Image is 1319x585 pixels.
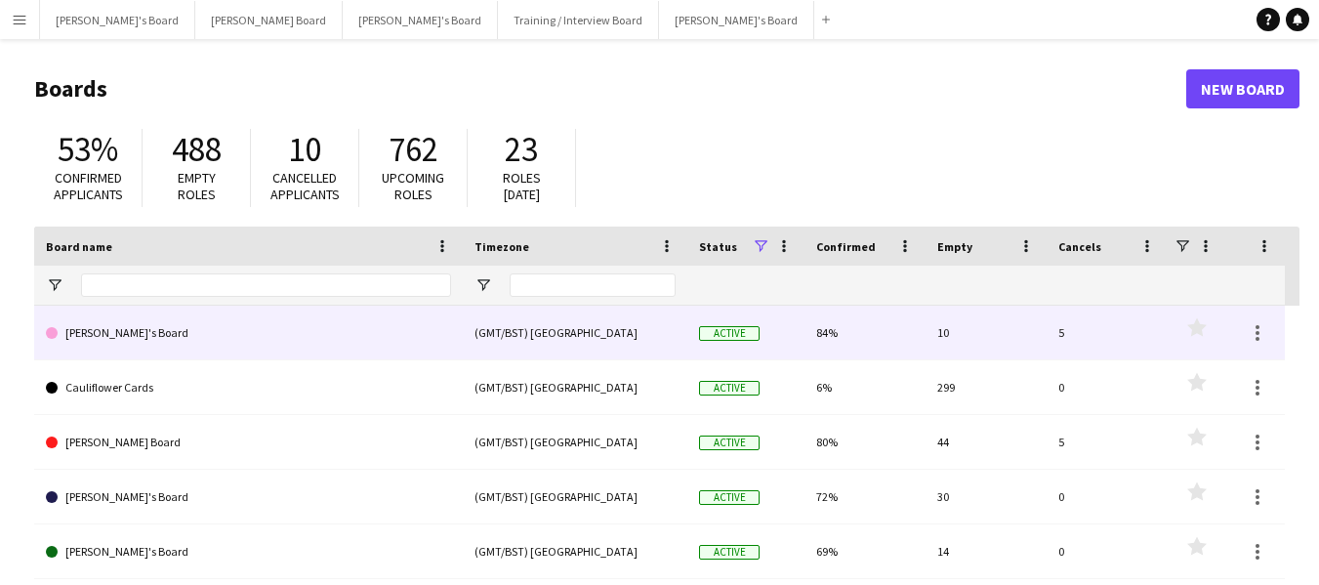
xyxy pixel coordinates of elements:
div: (GMT/BST) [GEOGRAPHIC_DATA] [463,470,687,523]
a: Cauliflower Cards [46,360,451,415]
div: 0 [1047,524,1168,578]
span: Confirmed [816,239,876,254]
span: Cancels [1058,239,1101,254]
div: 299 [926,360,1047,414]
span: Roles [DATE] [503,169,541,203]
span: Confirmed applicants [54,169,123,203]
div: 30 [926,470,1047,523]
input: Timezone Filter Input [510,273,676,297]
div: 5 [1047,415,1168,469]
span: 488 [172,128,222,171]
span: Active [699,381,760,396]
a: [PERSON_NAME]'s Board [46,306,451,360]
button: [PERSON_NAME]'s Board [659,1,814,39]
span: 762 [389,128,438,171]
span: Cancelled applicants [270,169,340,203]
span: Upcoming roles [382,169,444,203]
div: 80% [804,415,926,469]
span: Timezone [474,239,529,254]
div: (GMT/BST) [GEOGRAPHIC_DATA] [463,360,687,414]
a: New Board [1186,69,1299,108]
button: [PERSON_NAME]'s Board [40,1,195,39]
div: 72% [804,470,926,523]
div: 44 [926,415,1047,469]
span: 53% [58,128,118,171]
a: [PERSON_NAME]'s Board [46,470,451,524]
div: 5 [1047,306,1168,359]
span: 23 [505,128,538,171]
button: Open Filter Menu [46,276,63,294]
button: Open Filter Menu [474,276,492,294]
span: Active [699,326,760,341]
div: 69% [804,524,926,578]
a: [PERSON_NAME] Board [46,415,451,470]
div: 10 [926,306,1047,359]
input: Board name Filter Input [81,273,451,297]
div: 0 [1047,360,1168,414]
div: 84% [804,306,926,359]
button: [PERSON_NAME]'s Board [343,1,498,39]
span: Active [699,490,760,505]
span: 10 [288,128,321,171]
div: 14 [926,524,1047,578]
div: (GMT/BST) [GEOGRAPHIC_DATA] [463,415,687,469]
span: Empty roles [178,169,216,203]
span: Active [699,545,760,560]
span: Status [699,239,737,254]
span: Board name [46,239,112,254]
button: [PERSON_NAME] Board [195,1,343,39]
button: Training / Interview Board [498,1,659,39]
div: (GMT/BST) [GEOGRAPHIC_DATA] [463,306,687,359]
h1: Boards [34,74,1186,104]
span: Active [699,436,760,450]
a: [PERSON_NAME]'s Board [46,524,451,579]
div: 6% [804,360,926,414]
span: Empty [937,239,972,254]
div: (GMT/BST) [GEOGRAPHIC_DATA] [463,524,687,578]
div: 0 [1047,470,1168,523]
